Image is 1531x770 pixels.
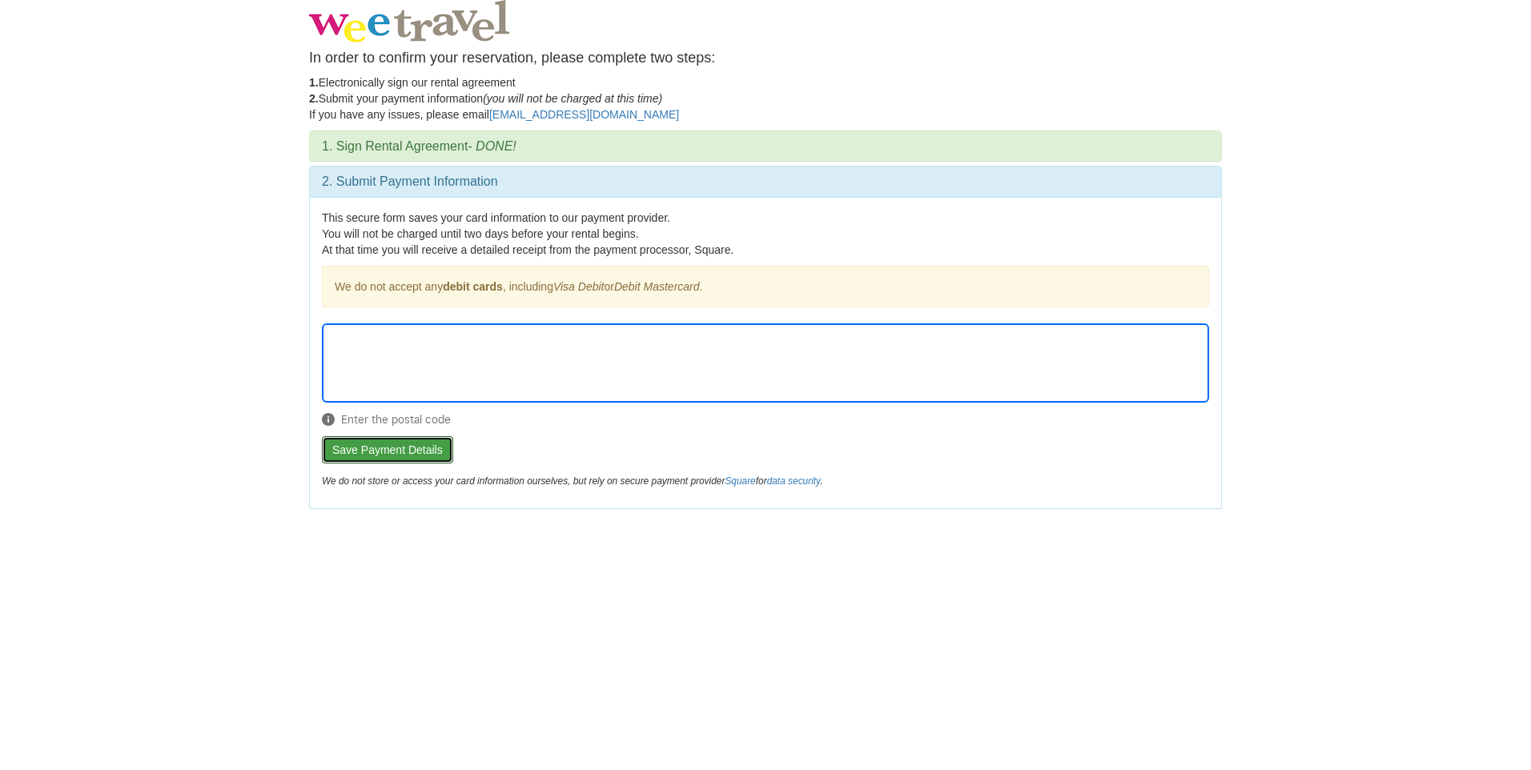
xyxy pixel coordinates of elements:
[322,436,453,463] button: Save Payment Details
[767,475,821,487] a: data security
[322,174,1209,189] h3: 2. Submit Payment Information
[309,76,319,89] strong: 1.
[309,50,1222,66] h4: In order to confirm your reservation, please complete two steps:
[553,280,605,293] em: Visa Debit
[443,280,503,293] strong: debit cards
[322,139,1209,154] h3: 1. Sign Rental Agreement
[614,280,700,293] em: Debit Mastercard
[322,475,822,487] em: We do not store or access your card information ourselves, but rely on secure payment provider for .
[309,92,319,105] strong: 2.
[323,324,1208,402] iframe: Secure Credit Card Form
[309,74,1222,122] p: Electronically sign our rental agreement Submit your payment information If you have any issues, ...
[483,92,662,105] em: (you will not be charged at this time)
[468,139,516,153] em: - DONE!
[322,210,1209,258] p: This secure form saves your card information to our payment provider. You will not be charged unt...
[322,266,1209,307] div: We do not accept any , including or .
[322,411,1209,427] span: Enter the postal code
[725,475,755,487] a: Square
[489,108,679,121] a: [EMAIL_ADDRESS][DOMAIN_NAME]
